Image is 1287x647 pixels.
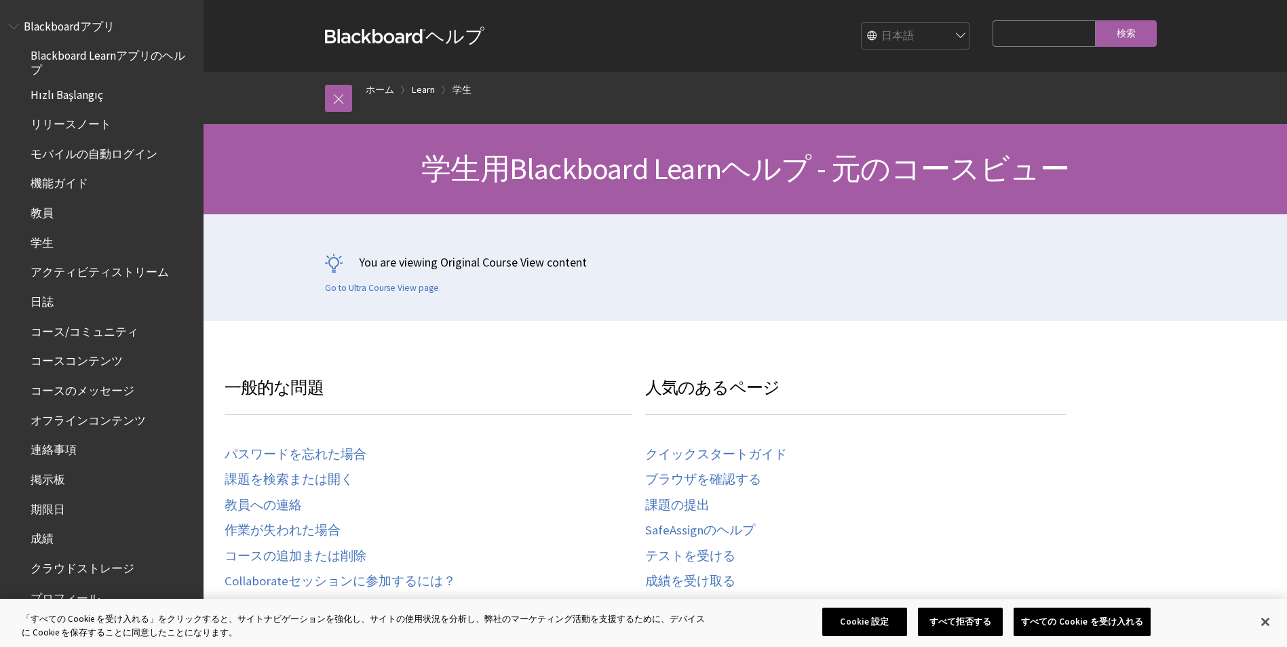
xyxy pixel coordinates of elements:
[22,612,708,639] div: 「すべての Cookie を受け入れる」をクリックすると、サイトナビゲーションを強化し、サイトの使用状況を分析し、弊社のマーケティング活動を支援するために、デバイスに Cookie を保存するこ...
[225,447,366,463] a: パスワードを忘れた場合
[645,574,735,589] a: 成績を受け取る
[862,23,970,50] select: Site Language Selector
[225,375,632,415] h3: 一般的な問題
[31,261,169,279] span: アクティビティストリーム
[412,81,435,98] a: Learn
[31,83,103,102] span: Hızlı Başlangıç
[225,574,456,589] a: Collaborateセッションに参加するには？
[1250,607,1280,637] button: 閉じる
[31,528,54,546] span: 成績
[31,231,54,250] span: 学生
[645,523,755,538] a: SafeAssignのヘルプ
[645,375,1066,415] h3: 人気のあるページ
[31,350,123,368] span: コースコンテンツ
[31,172,88,191] span: 機能ガイド
[24,15,115,33] span: Blackboardアプリ
[31,439,77,457] span: 連絡事項
[645,472,761,488] a: ブラウザを確認する
[31,468,65,486] span: 掲示板
[31,113,111,131] span: リリースノート
[31,557,134,575] span: クラウドストレージ
[645,549,735,564] a: テストを受ける
[31,379,134,397] span: コースのメッセージ
[325,24,484,48] a: Blackboardヘルプ
[421,150,1069,187] span: 学生用Blackboard Learnヘルプ - 元のコースビュー
[31,320,138,338] span: コース/コミュニティ
[225,523,341,538] a: 作業が失われた場合
[918,608,1003,636] button: すべて拒否する
[822,608,907,636] button: Cookie 設定
[225,549,366,564] a: コースの追加または削除
[645,498,710,513] a: 課題の提出
[31,498,65,516] span: 期限日
[325,254,1166,271] p: You are viewing Original Course View content
[325,282,441,294] a: Go to Ultra Course View page.
[31,142,157,161] span: モバイルの自動ログイン
[366,81,394,98] a: ホーム
[31,290,54,309] span: 日誌
[453,81,472,98] a: 学生
[31,45,194,77] span: Blackboard Learnアプリのヘルプ
[31,201,54,220] span: 教員
[31,409,146,427] span: オフラインコンテンツ
[1014,608,1151,636] button: すべての Cookie を受け入れる
[31,587,100,605] span: プロフィール
[225,498,302,513] a: 教員への連絡
[225,472,353,488] a: 課題を検索または開く
[1096,20,1157,47] input: 検索
[325,29,425,43] strong: Blackboard
[645,447,787,463] a: クイックスタートガイド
